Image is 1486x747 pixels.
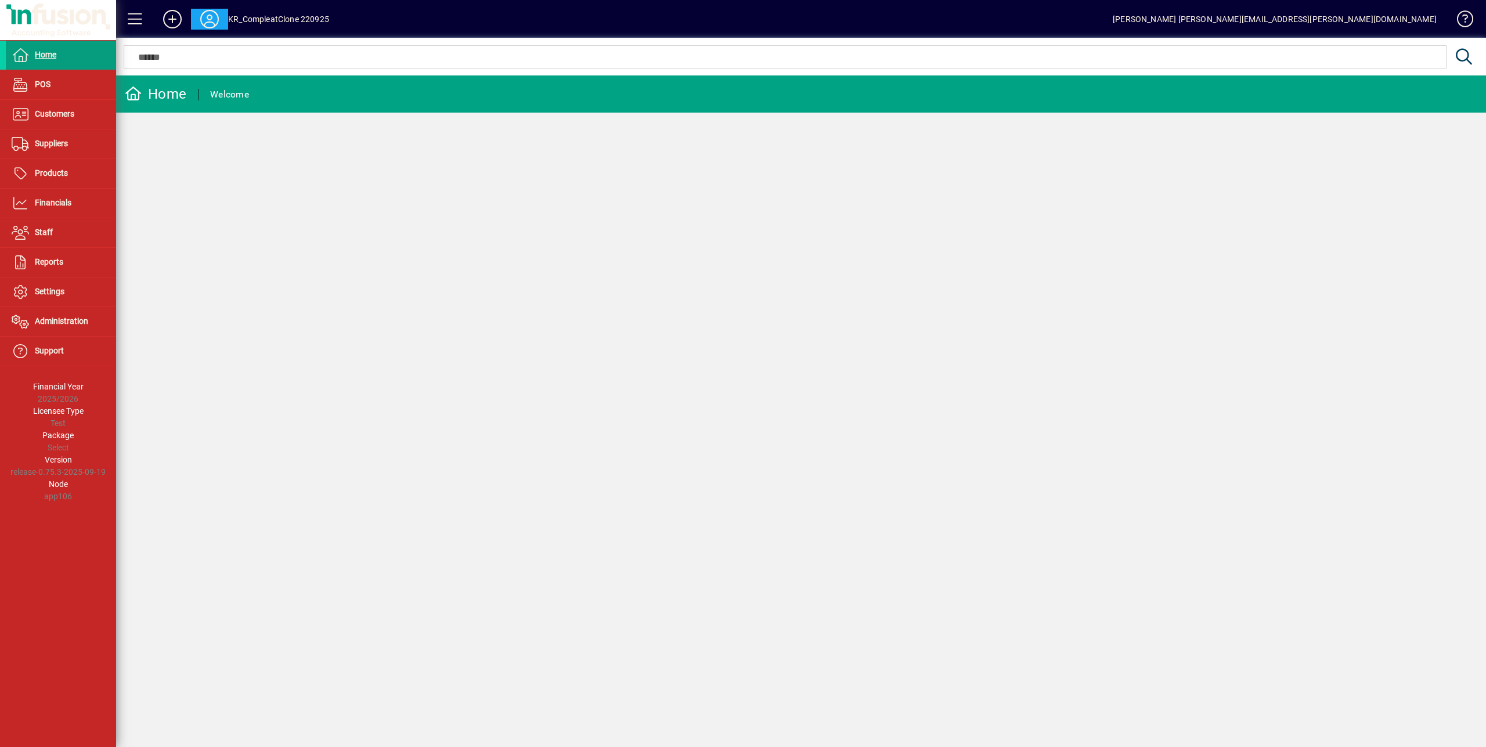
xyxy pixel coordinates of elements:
span: Version [45,455,72,464]
a: Suppliers [6,129,116,158]
span: Reports [35,257,63,266]
div: Home [125,85,186,103]
span: Node [49,479,68,489]
button: Add [154,9,191,30]
span: Products [35,168,68,178]
a: Products [6,159,116,188]
a: Administration [6,307,116,336]
span: Financial Year [33,382,84,391]
span: Home [35,50,56,59]
a: Staff [6,218,116,247]
button: Profile [191,9,228,30]
span: Settings [35,287,64,296]
a: Customers [6,100,116,129]
div: [PERSON_NAME] [PERSON_NAME][EMAIL_ADDRESS][PERSON_NAME][DOMAIN_NAME] [1113,10,1437,28]
a: Reports [6,248,116,277]
a: Support [6,337,116,366]
a: Settings [6,277,116,306]
span: Financials [35,198,71,207]
span: POS [35,80,51,89]
span: Package [42,431,74,440]
span: Administration [35,316,88,326]
a: POS [6,70,116,99]
span: Staff [35,228,53,237]
span: Support [35,346,64,355]
span: Customers [35,109,74,118]
a: Knowledge Base [1448,2,1471,40]
span: Licensee Type [33,406,84,416]
span: Suppliers [35,139,68,148]
div: KR_CompleatClone 220925 [228,10,329,28]
a: Financials [6,189,116,218]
